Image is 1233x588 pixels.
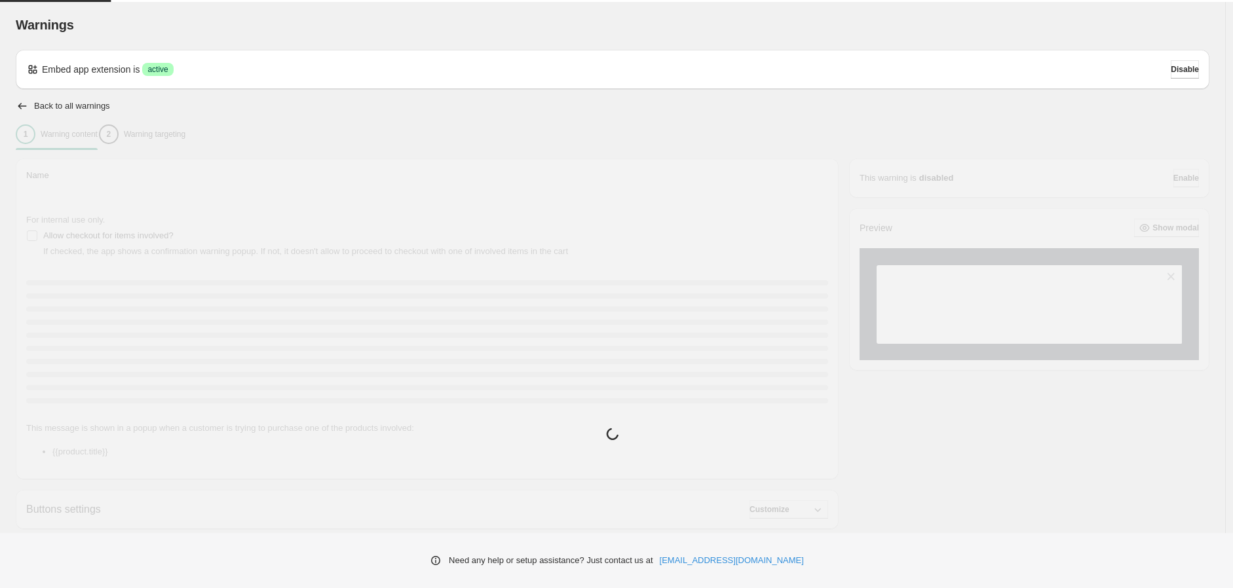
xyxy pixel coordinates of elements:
p: Embed app extension is [42,63,140,76]
span: Warnings [16,18,74,32]
span: Disable [1171,64,1199,75]
button: Disable [1171,60,1199,79]
span: active [147,64,168,75]
h2: Back to all warnings [34,101,110,111]
a: [EMAIL_ADDRESS][DOMAIN_NAME] [660,554,804,567]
